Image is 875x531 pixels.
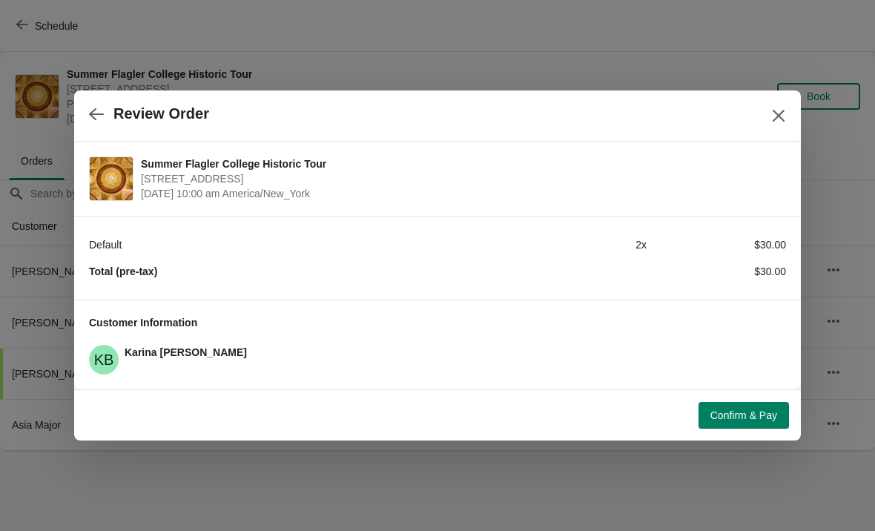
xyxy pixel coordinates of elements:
img: Summer Flagler College Historic Tour | 74 King Street, St. Augustine, FL, USA | August 23 | 10:00... [90,157,133,200]
text: KB [94,352,114,368]
div: Default [89,237,507,252]
button: Confirm & Pay [699,402,789,429]
div: $30.00 [647,264,786,279]
span: Karina [89,345,119,375]
strong: Total (pre-tax) [89,265,157,277]
span: [DATE] 10:00 am America/New_York [141,186,779,201]
div: 2 x [507,237,647,252]
button: Close [765,102,792,129]
span: Customer Information [89,317,197,329]
span: Karina [PERSON_NAME] [125,346,247,358]
div: $30.00 [647,237,786,252]
h2: Review Order [113,105,209,122]
span: Confirm & Pay [710,409,777,421]
span: [STREET_ADDRESS] [141,171,779,186]
span: Summer Flagler College Historic Tour [141,156,779,171]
